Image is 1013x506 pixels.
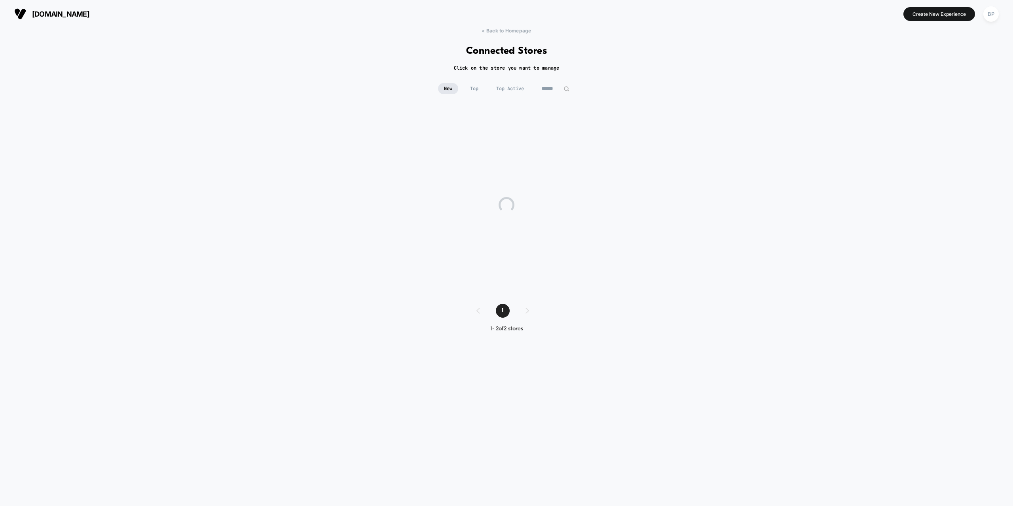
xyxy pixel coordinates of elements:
span: Top [464,83,484,94]
button: [DOMAIN_NAME] [12,8,92,20]
img: edit [563,86,569,92]
button: Create New Experience [903,7,975,21]
button: BP [981,6,1001,22]
h1: Connected Stores [466,45,547,57]
span: [DOMAIN_NAME] [32,10,89,18]
div: BP [983,6,999,22]
img: Visually logo [14,8,26,20]
h2: Click on the store you want to manage [454,65,560,71]
span: Top Active [490,83,530,94]
span: New [438,83,458,94]
span: < Back to Homepage [482,28,531,34]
